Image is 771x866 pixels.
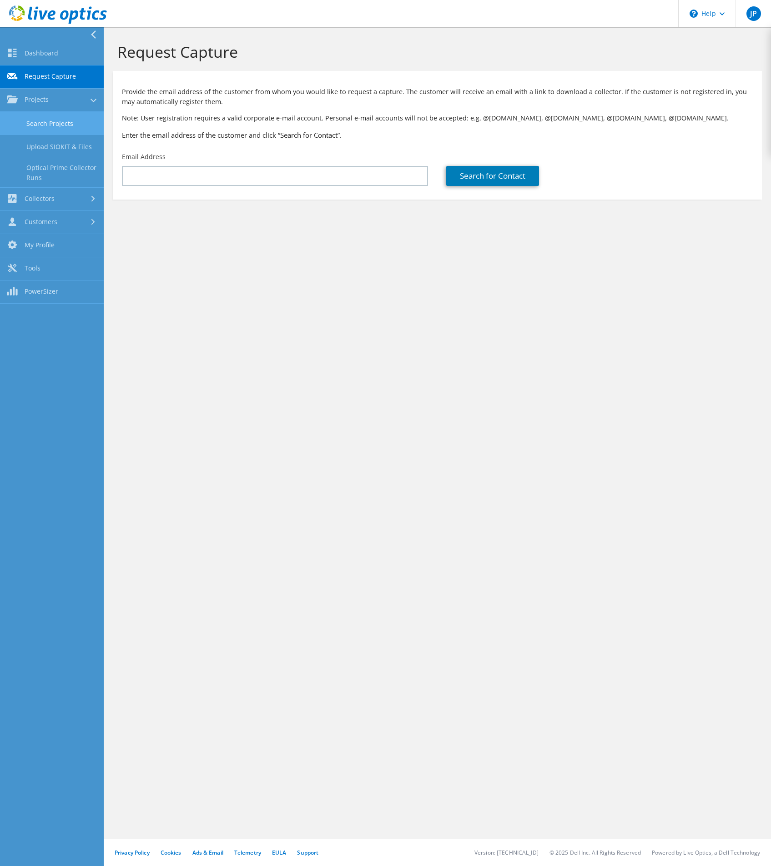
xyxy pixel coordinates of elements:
a: EULA [272,849,286,856]
h3: Enter the email address of the customer and click “Search for Contact”. [122,130,753,140]
span: JP [746,6,761,21]
p: Provide the email address of the customer from whom you would like to request a capture. The cust... [122,87,753,107]
li: © 2025 Dell Inc. All Rights Reserved [549,849,641,856]
label: Email Address [122,152,166,161]
svg: \n [690,10,698,18]
p: Note: User registration requires a valid corporate e-mail account. Personal e-mail accounts will ... [122,113,753,123]
li: Powered by Live Optics, a Dell Technology [652,849,760,856]
a: Ads & Email [192,849,223,856]
a: Support [297,849,318,856]
a: Cookies [161,849,181,856]
a: Privacy Policy [115,849,150,856]
a: Search for Contact [446,166,539,186]
li: Version: [TECHNICAL_ID] [474,849,539,856]
h1: Request Capture [117,42,753,61]
a: Telemetry [234,849,261,856]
